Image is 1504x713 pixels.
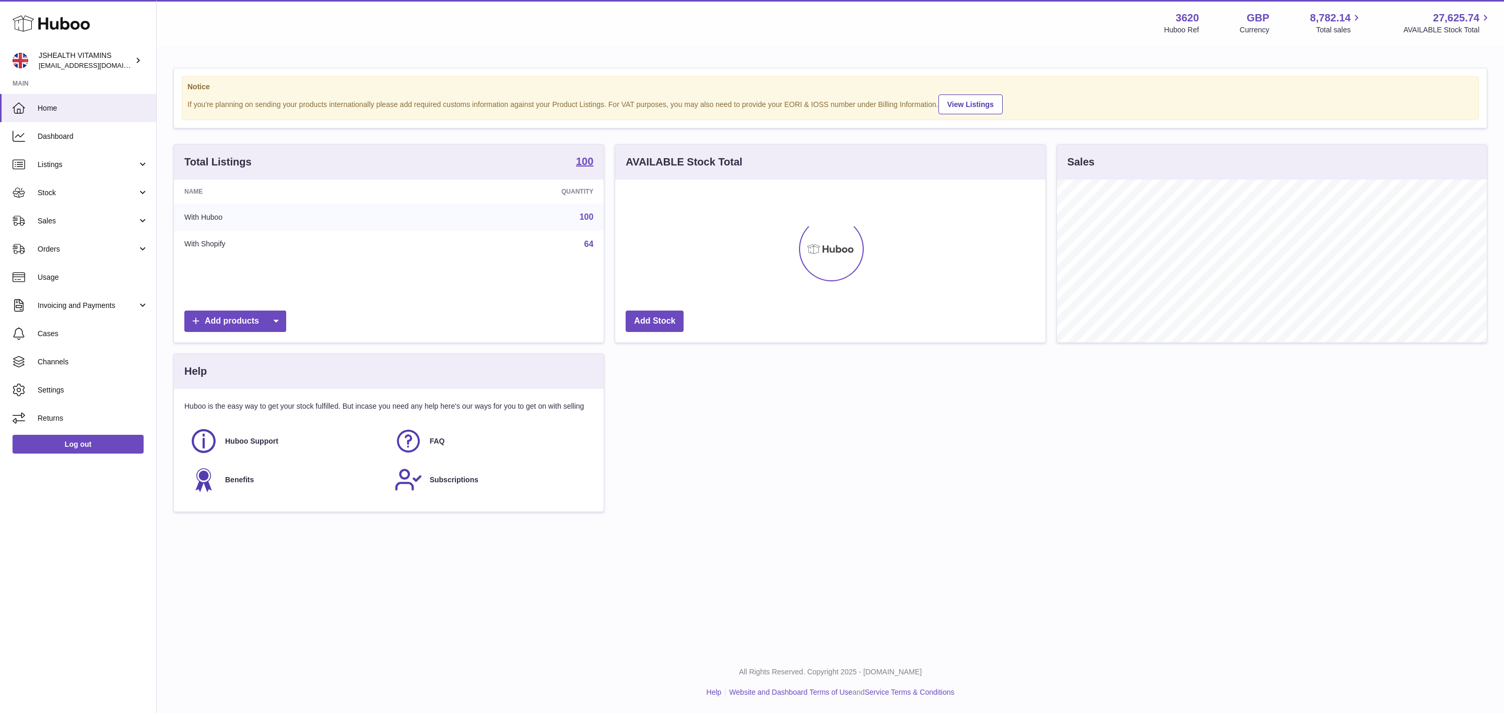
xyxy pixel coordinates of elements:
[174,180,406,204] th: Name
[394,466,589,494] a: Subscriptions
[38,272,148,282] span: Usage
[725,687,954,697] li: and
[225,436,278,446] span: Huboo Support
[38,357,148,367] span: Channels
[184,311,286,332] a: Add products
[394,427,589,455] a: FAQ
[938,94,1003,114] a: View Listings
[1176,11,1199,25] strong: 3620
[1403,25,1491,35] span: AVAILABLE Stock Total
[1247,11,1269,25] strong: GBP
[190,427,384,455] a: Huboo Support
[184,364,207,378] h3: Help
[187,93,1473,114] div: If you're planning on sending your products internationally please add required customs informati...
[38,385,148,395] span: Settings
[626,311,684,332] a: Add Stock
[430,436,445,446] span: FAQ
[626,155,742,169] h3: AVAILABLE Stock Total
[430,475,478,485] span: Subscriptions
[38,329,148,339] span: Cases
[174,204,406,231] td: With Huboo
[174,231,406,258] td: With Shopify
[406,180,604,204] th: Quantity
[38,103,148,113] span: Home
[13,435,144,454] a: Log out
[38,160,137,170] span: Listings
[1310,11,1351,25] span: 8,782.14
[165,667,1496,677] p: All Rights Reserved. Copyright 2025 - [DOMAIN_NAME]
[576,156,593,167] strong: 100
[576,156,593,169] a: 100
[707,688,722,696] a: Help
[184,155,252,169] h3: Total Listings
[38,188,137,198] span: Stock
[1433,11,1479,25] span: 27,625.74
[38,244,137,254] span: Orders
[1067,155,1095,169] h3: Sales
[1403,11,1491,35] a: 27,625.74 AVAILABLE Stock Total
[1164,25,1199,35] div: Huboo Ref
[1310,11,1363,35] a: 8,782.14 Total sales
[38,132,148,141] span: Dashboard
[13,53,28,68] img: internalAdmin-3620@internal.huboo.com
[225,475,254,485] span: Benefits
[1240,25,1270,35] div: Currency
[1316,25,1362,35] span: Total sales
[584,240,594,248] a: 64
[39,51,133,70] div: JSHEALTH VITAMINS
[38,301,137,311] span: Invoicing and Payments
[580,212,594,221] a: 100
[187,82,1473,92] strong: Notice
[38,413,148,423] span: Returns
[184,401,593,411] p: Huboo is the easy way to get your stock fulfilled. But incase you need any help here's our ways f...
[865,688,955,696] a: Service Terms & Conditions
[190,466,384,494] a: Benefits
[38,216,137,226] span: Sales
[729,688,852,696] a: Website and Dashboard Terms of Use
[39,61,154,69] span: [EMAIL_ADDRESS][DOMAIN_NAME]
